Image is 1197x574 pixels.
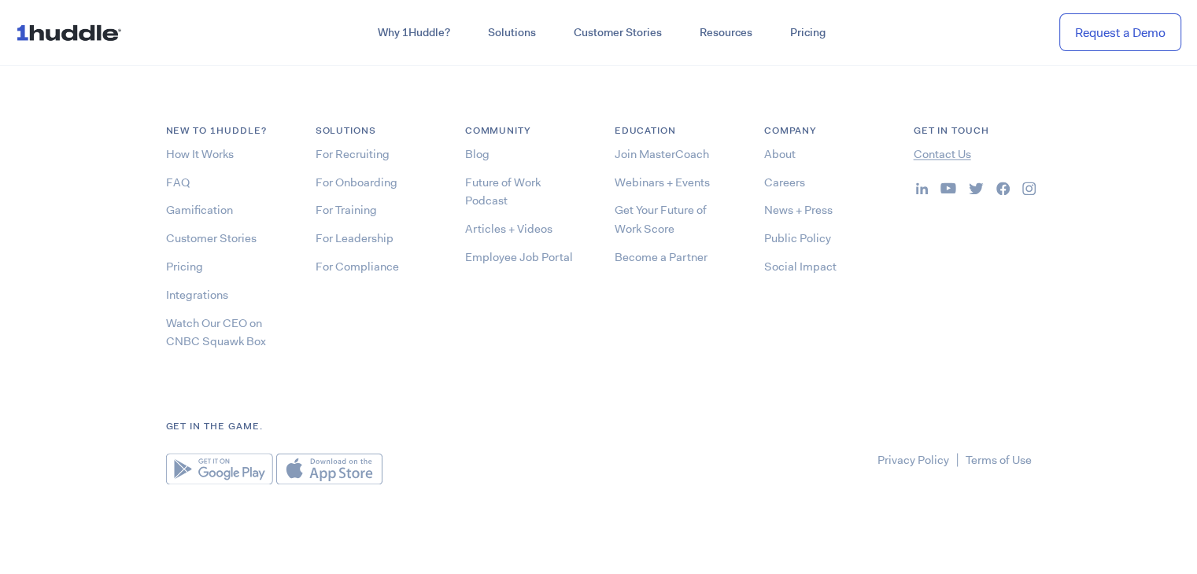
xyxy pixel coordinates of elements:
[166,146,234,162] a: How It Works
[681,19,771,47] a: Resources
[166,419,1032,434] h6: Get in the game.
[771,19,844,47] a: Pricing
[316,123,434,138] h6: Solutions
[359,19,469,47] a: Why 1Huddle?
[764,146,796,162] a: About
[16,17,128,47] img: ...
[914,146,971,162] a: Contact Us
[615,175,710,190] a: Webinars + Events
[166,230,257,246] a: Customer Stories
[764,259,837,274] a: Social Impact
[764,175,805,190] a: Careers
[316,202,377,218] a: For Training
[615,249,707,265] a: Become a Partner
[465,249,573,265] a: Employee Job Portal
[914,123,1032,138] h6: Get in Touch
[316,146,390,162] a: For Recruiting
[465,123,583,138] h6: COMMUNITY
[615,146,709,162] a: Join MasterCoach
[465,146,490,162] a: Blog
[1022,182,1036,195] img: ...
[555,19,681,47] a: Customer Stories
[764,123,882,138] h6: COMPANY
[764,202,833,218] a: News + Press
[166,123,284,138] h6: NEW TO 1HUDDLE?
[764,230,831,246] a: Public Policy
[1059,13,1181,52] a: Request a Demo
[969,182,984,194] img: ...
[166,315,266,350] a: Watch Our CEO on CNBC Squawk Box
[615,202,707,237] a: Get Your Future of Work Score
[465,175,541,209] a: Future of Work Podcast
[916,182,928,194] img: ...
[166,202,233,218] a: Gamification
[966,452,1032,468] a: Terms of Use
[996,182,1010,195] img: ...
[940,182,956,193] img: ...
[166,453,273,484] img: Google Play Store
[276,453,382,484] img: Apple App Store
[166,259,203,274] a: Pricing
[465,221,552,237] a: Articles + Videos
[615,123,733,138] h6: Education
[316,175,397,190] a: For Onboarding
[316,230,393,246] a: For Leadership
[166,287,228,303] a: Integrations
[469,19,555,47] a: Solutions
[316,259,399,274] a: For Compliance
[166,175,190,190] a: FAQ
[877,452,949,468] a: Privacy Policy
